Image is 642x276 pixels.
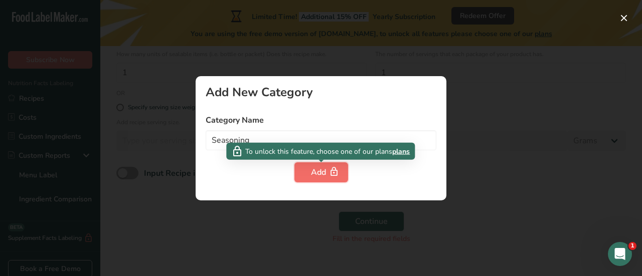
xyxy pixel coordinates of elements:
[608,242,632,266] iframe: Intercom live chat
[294,162,348,182] button: Add
[392,146,410,156] span: plans
[206,86,436,98] div: Add New Category
[311,166,332,178] div: Add
[245,146,392,156] span: To unlock this feature, choose one of our plans
[206,130,436,150] input: Type your category name here
[628,242,636,250] span: 1
[206,114,436,126] label: Category Name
